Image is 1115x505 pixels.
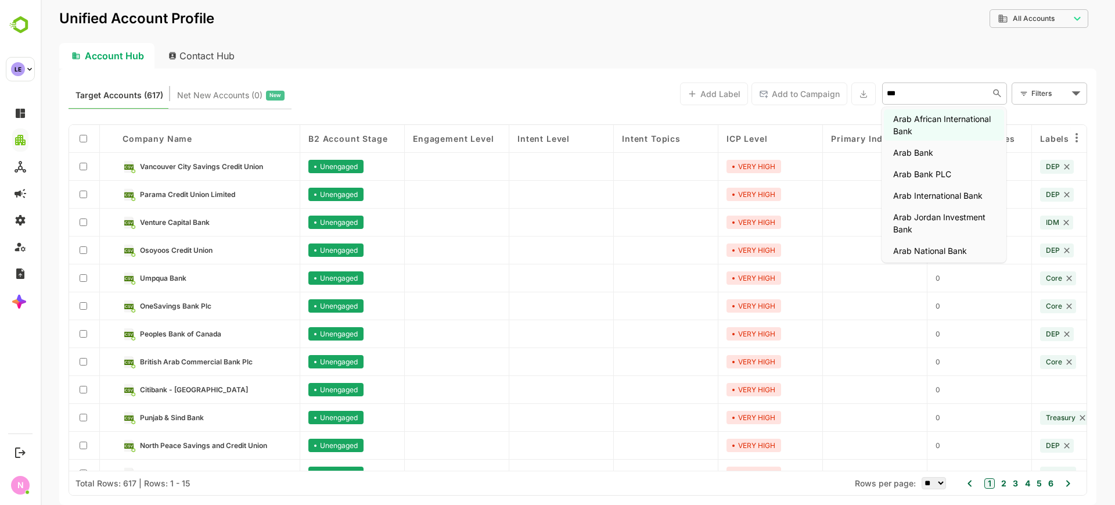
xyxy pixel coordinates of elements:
span: DEP [1005,162,1019,171]
span: Intent Level [477,134,529,144]
span: DEP [1005,329,1019,338]
span: ICP Level [686,134,727,144]
div: LE [11,62,25,76]
li: Arab National Bank [843,241,963,260]
div: Account Hub [19,43,114,69]
span: OneSavings Bank Plc [99,302,171,310]
span: Vancouver City Savings Credit Union [99,162,222,171]
div: DEP [999,188,1033,202]
span: Peoples Bank of Canada [99,329,181,338]
div: All Accounts [949,8,1048,30]
span: Citibank - UK [99,385,207,394]
div: Core [999,467,1035,481]
div: VERY HIGH [686,188,740,201]
span: Core [1005,357,1022,366]
div: VERY HIGH [686,271,740,285]
div: VERY HIGH [686,467,740,480]
div: Treasury [999,411,1049,425]
div: Unengaged [268,467,323,480]
span: Axos Bank [99,469,135,478]
span: Core [1005,469,1022,478]
span: DEP [1005,441,1019,450]
span: Company name [82,134,152,144]
span: 0 [895,302,900,310]
div: Unengaged [268,439,323,452]
button: Add to Campaign [711,83,807,105]
div: Unengaged [268,411,323,424]
li: Arab Bank [843,143,963,162]
li: Arab Bank PLC [843,164,963,184]
button: 4 [981,477,990,490]
span: B2 Account Stage [268,134,347,144]
span: British Arab Commercial Bank Plc [99,357,212,366]
div: Filters [990,81,1046,106]
span: 0 [895,385,900,394]
button: Logout [12,445,28,460]
span: DEP [1005,190,1019,199]
span: Engagement Level [372,134,453,144]
span: New [229,88,240,103]
span: 0 [895,413,900,422]
div: VERY HIGH [686,216,740,229]
span: IDM [1005,218,1019,227]
button: Add Label [639,83,707,105]
img: BambooboxLogoMark.f1c84d78b4c51b1a7b5f700c9845e183.svg [6,14,35,36]
div: DEP [999,243,1033,257]
li: Arab Jordan Investment Bank [843,207,963,239]
button: 6 [1005,477,1013,490]
div: Unengaged [268,188,323,201]
span: All Accounts [972,15,1014,23]
div: VERY HIGH [686,327,740,341]
div: Unengaged [268,327,323,341]
div: Core [999,355,1035,369]
span: Parama Credit Union Limited [99,190,195,199]
button: 3 [969,477,977,490]
span: Primary Industry [790,134,865,144]
span: North Peace Savings and Credit Union [99,441,226,450]
div: Unengaged [268,216,323,229]
div: VERY HIGH [686,160,740,173]
button: 2 [958,477,966,490]
div: VERY HIGH [686,243,740,257]
span: Labels [999,134,1028,144]
div: DEP [999,160,1033,174]
span: Venture Capital Bank [99,218,169,227]
div: Unengaged [268,355,323,368]
div: DEP [999,439,1033,453]
span: Known accounts you’ve identified to target - imported from CRM, Offline upload, or promoted from ... [35,88,123,103]
div: Unengaged [268,160,323,173]
div: DEP [999,327,1033,341]
span: Osoyoos Credit Union [99,246,172,255]
span: Net New Accounts ( 0 ) [136,88,222,103]
div: All Accounts [957,13,1029,24]
div: Core [999,271,1035,285]
div: Core [999,299,1035,313]
span: Core [1005,302,1022,310]
span: Treasury [1005,413,1035,422]
span: Punjab & Sind Bank [99,413,163,422]
div: Unengaged [268,271,323,285]
div: Unengaged [268,299,323,313]
span: DEP [1005,246,1019,255]
span: 0 [895,357,900,366]
li: Arab African International Bank [843,109,963,141]
div: VERY HIGH [686,383,740,396]
li: Arab International Bank [843,186,963,205]
div: Total Rows: 617 | Rows: 1 - 15 [35,478,149,488]
p: Unified Account Profile [19,12,174,26]
button: 1 [944,478,954,489]
button: 5 [993,477,1001,490]
div: VERY HIGH [686,299,740,313]
span: 0 [895,274,900,282]
div: Filters [991,87,1028,99]
div: Unengaged [268,243,323,257]
span: 0 [895,441,900,450]
span: Rows per page: [814,478,875,488]
div: N [11,476,30,495]
div: VERY HIGH [686,411,740,424]
span: Umpqua Bank [99,274,146,282]
span: Core [1005,274,1022,282]
div: VERY HIGH [686,355,740,368]
div: Unengaged [268,383,323,396]
span: Intent Topics [581,134,640,144]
